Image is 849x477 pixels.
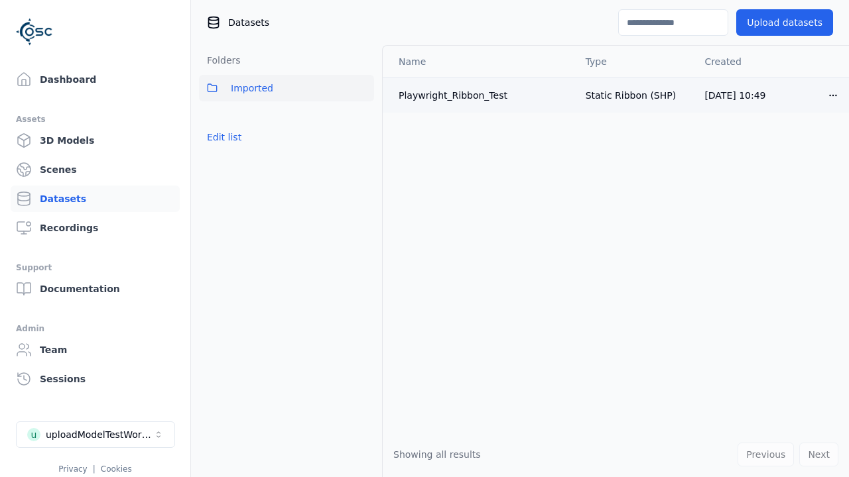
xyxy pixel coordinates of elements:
[383,46,575,78] th: Name
[101,464,132,474] a: Cookies
[199,54,241,67] h3: Folders
[575,78,694,113] td: Static Ribbon (SHP)
[11,156,180,183] a: Scenes
[11,276,180,302] a: Documentation
[228,16,269,29] span: Datasets
[199,75,374,101] button: Imported
[16,260,174,276] div: Support
[694,46,817,78] th: Created
[27,428,40,441] div: u
[11,185,180,212] a: Datasets
[11,127,180,154] a: 3D Models
[199,125,249,149] button: Edit list
[16,321,174,337] div: Admin
[736,9,833,36] button: Upload datasets
[11,366,180,392] a: Sessions
[11,337,180,363] a: Team
[393,449,481,460] span: Showing all results
[704,90,765,101] span: [DATE] 10:49
[16,111,174,127] div: Assets
[16,421,175,448] button: Select a workspace
[46,428,153,441] div: uploadModelTestWorkspace
[231,80,273,96] span: Imported
[11,215,180,241] a: Recordings
[399,89,564,102] div: Playwright_Ribbon_Test
[11,66,180,93] a: Dashboard
[58,464,87,474] a: Privacy
[93,464,96,474] span: |
[16,13,53,50] img: Logo
[575,46,694,78] th: Type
